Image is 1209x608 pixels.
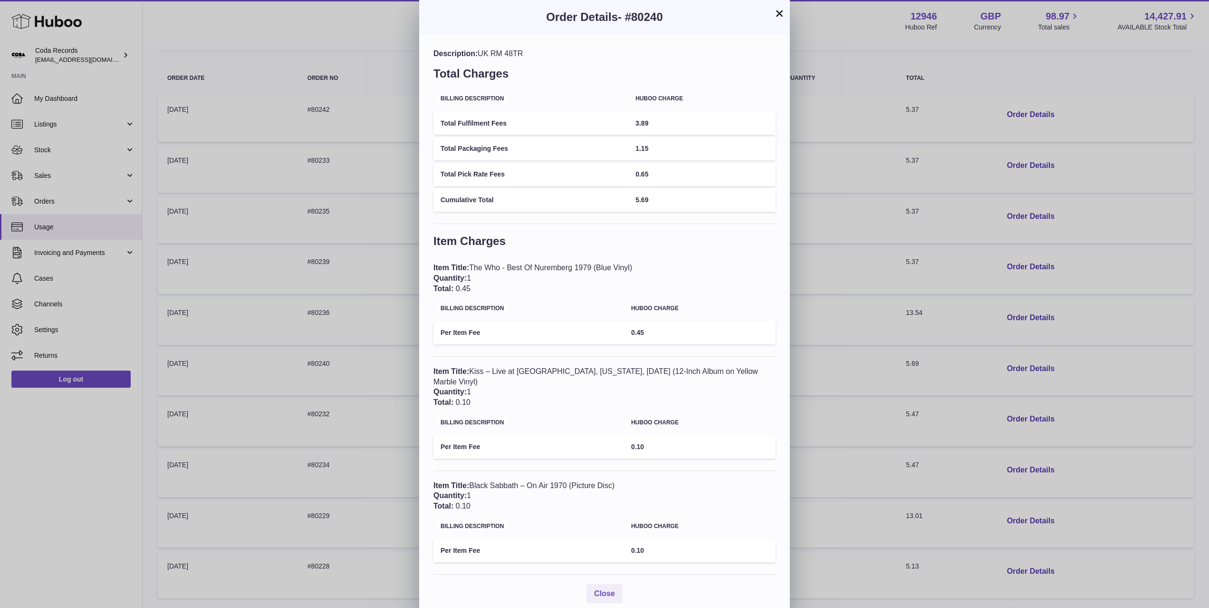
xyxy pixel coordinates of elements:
th: Billing Description [433,516,624,537]
span: Quantity: [433,274,467,282]
span: 0.65 [635,170,648,178]
th: Huboo charge [624,412,776,433]
span: Total: [433,284,453,293]
div: Kiss – Live at [GEOGRAPHIC_DATA], [US_STATE], [DATE] (12-Inch Album on Yellow Marble Vinyl) 1 [433,366,776,407]
span: Total: [433,398,453,406]
span: 3.89 [635,119,648,127]
button: Close [586,584,623,604]
span: Item Title: [433,264,469,272]
td: Total Fulfilment Fees [433,112,628,135]
span: - #80240 [618,10,663,23]
span: Item Title: [433,481,469,490]
span: Close [594,589,615,598]
td: Total Packaging Fees [433,137,628,160]
td: Per Item Fee [433,321,624,344]
span: Quantity: [433,388,467,396]
span: 0.45 [631,329,644,336]
div: Black Sabbath – On Air 1970 (Picture Disc) 1 [433,481,776,511]
td: Cumulative Total [433,188,628,212]
th: Billing Description [433,412,624,433]
td: Total Pick Rate Fees [433,163,628,186]
span: Quantity: [433,491,467,500]
div: The Who - Best Of Nuremberg 1979 (Blue Vinyl) 1 [433,263,776,294]
span: 1.15 [635,145,648,152]
div: UK RM 48TR [433,49,776,59]
button: × [774,8,785,19]
td: Per Item Fee [433,435,624,459]
span: Description: [433,49,478,58]
th: Billing Description [433,88,628,109]
span: Total: [433,502,453,510]
th: Billing Description [433,298,624,319]
span: 0.10 [631,547,644,554]
span: 0.10 [456,502,470,510]
h3: Order Details [433,10,776,25]
th: Huboo charge [624,516,776,537]
h3: Item Charges [433,234,776,254]
span: 5.69 [635,196,648,204]
span: Item Title: [433,367,469,375]
th: Huboo charge [624,298,776,319]
span: 0.10 [631,443,644,451]
span: 0.45 [456,284,470,293]
span: 0.10 [456,398,470,406]
td: Per Item Fee [433,539,624,562]
th: Huboo charge [628,88,776,109]
h3: Total Charges [433,66,776,86]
